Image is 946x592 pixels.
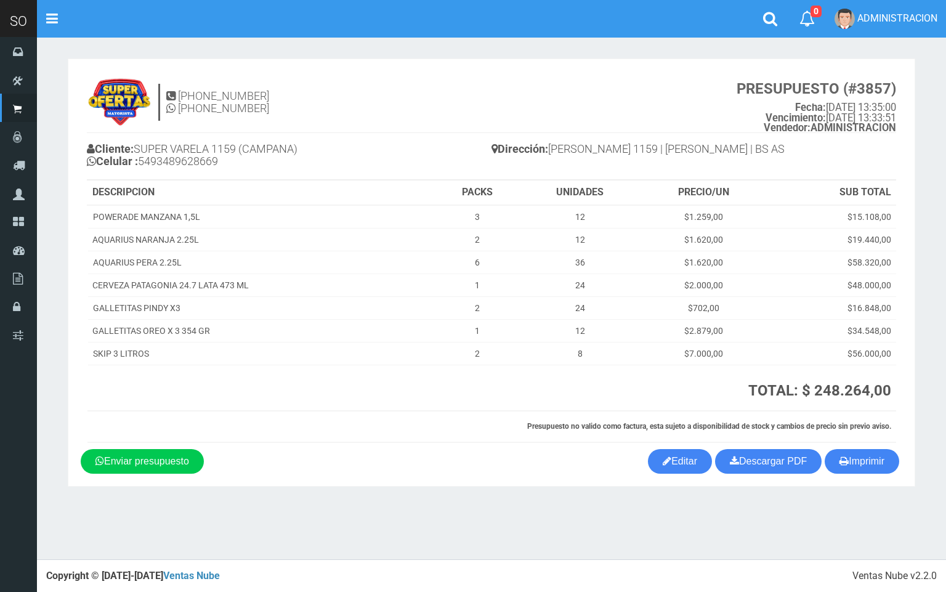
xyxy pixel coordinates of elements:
b: ADMINISTRACION [764,122,896,134]
img: 9k= [87,78,152,127]
span: 0 [811,6,822,17]
th: PACKS [435,180,520,205]
td: CERVEZA PATAGONIA 24.7 LATA 473 ML [87,274,435,297]
div: Ventas Nube v2.2.0 [852,569,937,583]
td: 2 [435,297,520,320]
small: [DATE] 13:35:00 [DATE] 13:33:51 [737,81,896,134]
a: Descargar PDF [715,449,822,474]
img: User Image [835,9,855,29]
a: Ventas Nube [163,570,220,582]
td: $2.000,00 [640,274,767,297]
a: Editar [648,449,712,474]
strong: Copyright © [DATE]-[DATE] [46,570,220,582]
td: POWERADE MANZANA 1,5L [87,205,435,229]
td: $19.440,00 [767,229,896,251]
td: $48.000,00 [767,274,896,297]
td: $56.000,00 [767,343,896,365]
span: Enviar presupuesto [104,456,189,466]
td: 6 [435,251,520,274]
strong: Vencimiento: [766,112,826,124]
strong: TOTAL: $ 248.264,00 [748,382,891,399]
b: Celular : [87,155,138,168]
b: Cliente: [87,142,134,155]
td: $1.620,00 [640,251,767,274]
td: $16.848,00 [767,297,896,320]
td: $2.879,00 [640,320,767,343]
td: SKIP 3 LITROS [87,343,435,365]
td: 2 [435,343,520,365]
td: 12 [520,205,639,229]
td: 2 [435,229,520,251]
strong: Vendedor: [764,122,811,134]
td: $702,00 [640,297,767,320]
td: $1.259,00 [640,205,767,229]
td: 1 [435,274,520,297]
td: $15.108,00 [767,205,896,229]
strong: PRESUPUESTO (#3857) [737,80,896,97]
b: Dirección: [491,142,548,155]
td: AQUARIUS NARANJA 2.25L [87,229,435,251]
th: DESCRIPCION [87,180,435,205]
td: AQUARIUS PERA 2.25L [87,251,435,274]
th: UNIDADES [520,180,639,205]
h4: [PHONE_NUMBER] [PHONE_NUMBER] [166,90,269,115]
button: Imprimir [825,449,899,474]
td: 12 [520,320,639,343]
strong: Presupuesto no valido como factura, esta sujeto a disponibilidad de stock y cambios de precio sin... [527,422,891,431]
td: 24 [520,274,639,297]
h4: SUPER VARELA 1159 (CAMPANA) 5493489628669 [87,140,491,174]
span: ADMINISTRACION [857,12,937,24]
td: $7.000,00 [640,343,767,365]
td: 24 [520,297,639,320]
td: $58.320,00 [767,251,896,274]
td: GALLETITAS OREO X 3 354 GR [87,320,435,343]
a: Enviar presupuesto [81,449,204,474]
td: 8 [520,343,639,365]
h4: [PERSON_NAME] 1159 | [PERSON_NAME] | BS AS [491,140,896,161]
td: 36 [520,251,639,274]
td: 1 [435,320,520,343]
td: $34.548,00 [767,320,896,343]
th: PRECIO/UN [640,180,767,205]
td: GALLETITAS PINDY X3 [87,297,435,320]
td: $1.620,00 [640,229,767,251]
td: 12 [520,229,639,251]
td: 3 [435,205,520,229]
strong: Fecha: [795,102,826,113]
th: SUB TOTAL [767,180,896,205]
